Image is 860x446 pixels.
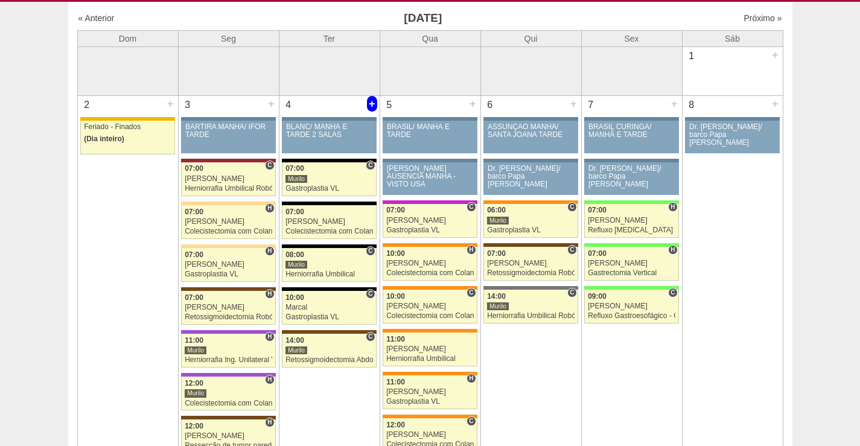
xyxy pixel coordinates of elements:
[483,286,578,290] div: Key: Santa Catarina
[285,185,373,193] div: Gastroplastia VL
[383,415,477,418] div: Key: São Luiz - SCS
[483,200,578,204] div: Key: São Luiz - SCS
[467,416,476,426] span: Consultório
[185,389,206,398] div: Murilo
[744,13,782,23] a: Próximo »
[588,260,675,267] div: [PERSON_NAME]
[584,121,678,153] a: BRASIL CURINGA/ MANHÃ E TARDE
[588,302,675,310] div: [PERSON_NAME]
[468,96,478,112] div: +
[386,388,474,396] div: [PERSON_NAME]
[279,96,298,114] div: 4
[683,96,701,114] div: 8
[668,245,677,255] span: Hospital
[481,96,500,114] div: 6
[78,13,115,23] a: « Anterior
[265,418,274,427] span: Hospital
[285,174,307,183] div: Murilo
[387,165,473,189] div: [PERSON_NAME] AUSENCIA MANHA - VISTO USA
[185,304,272,311] div: [PERSON_NAME]
[383,375,477,409] a: H 11:00 [PERSON_NAME] Gastroplastia VL
[185,228,272,235] div: Colecistectomia com Colangiografia VL
[483,121,578,153] a: ASSUNÇÃO MANHÃ/ SANTA JOANA TARDE
[386,355,474,363] div: Herniorrafia Umbilical
[383,243,477,247] div: Key: São Luiz - SCS
[689,123,776,147] div: Dr. [PERSON_NAME]/ barco Papa [PERSON_NAME]
[483,247,578,281] a: C 07:00 [PERSON_NAME] Retossigmoidectomia Robótica
[386,206,405,214] span: 07:00
[386,226,474,234] div: Gastroplastia VL
[386,292,405,301] span: 10:00
[386,421,405,429] span: 12:00
[285,228,373,235] div: Colecistectomia com Colangiografia VL
[588,269,675,277] div: Gastrectomia Vertical
[181,248,275,282] a: H 07:00 [PERSON_NAME] Gastroplastia VL
[265,246,274,256] span: Hospital
[584,247,678,281] a: H 07:00 [PERSON_NAME] Gastrectomia Vertical
[178,30,279,46] th: Seg
[367,96,377,112] div: +
[185,293,203,302] span: 07:00
[383,204,477,238] a: C 07:00 [PERSON_NAME] Gastroplastia VL
[285,313,373,321] div: Gastroplastia VL
[483,243,578,247] div: Key: Santa Joana
[247,10,599,27] h3: [DATE]
[185,175,272,183] div: [PERSON_NAME]
[282,117,376,121] div: Key: Aviso
[682,30,783,46] th: Sáb
[386,345,474,353] div: [PERSON_NAME]
[386,249,405,258] span: 10:00
[383,286,477,290] div: Key: São Luiz - SCS
[181,373,275,377] div: Key: IFOR
[588,123,675,139] div: BRASIL CURINGA/ MANHÃ E TARDE
[185,356,272,364] div: Herniorrafia Ing. Unilateral VL
[181,377,275,410] a: H 12:00 Murilo Colecistectomia com Colangiografia VL
[383,333,477,366] a: 11:00 [PERSON_NAME] Herniorrafia Umbilical
[584,117,678,121] div: Key: Aviso
[285,293,304,302] span: 10:00
[668,288,677,298] span: Consultório
[483,204,578,238] a: C 06:00 Murilo Gastroplastia VL
[386,269,474,277] div: Colecistectomia com Colangiografia VL
[265,203,274,213] span: Hospital
[285,218,373,226] div: [PERSON_NAME]
[483,117,578,121] div: Key: Aviso
[282,205,376,239] a: 07:00 [PERSON_NAME] Colecistectomia com Colangiografia VL
[386,217,474,225] div: [PERSON_NAME]
[181,202,275,205] div: Key: Bartira
[282,334,376,368] a: C 14:00 Murilo Retossigmoidectomia Abdominal VL
[185,250,203,259] span: 07:00
[181,121,275,153] a: BARTIRA MANHÃ/ IFOR TARDE
[383,372,477,375] div: Key: São Luiz - SCS
[770,96,780,112] div: +
[265,161,274,170] span: Consultório
[285,250,304,259] span: 08:00
[386,335,405,343] span: 11:00
[285,356,373,364] div: Retossigmoidectomia Abdominal VL
[282,159,376,162] div: Key: Blanc
[467,374,476,383] span: Hospital
[265,289,274,299] span: Hospital
[185,336,203,345] span: 11:00
[279,30,380,46] th: Ter
[588,312,675,320] div: Refluxo Gastroesofágico - Cirurgia VL
[383,117,477,121] div: Key: Aviso
[380,30,480,46] th: Qua
[179,96,197,114] div: 3
[185,346,206,355] div: Murilo
[487,269,575,277] div: Retossigmoidectomia Robótica
[487,312,575,320] div: Herniorrafia Umbilical Robótica
[282,330,376,334] div: Key: Santa Joana
[487,206,506,214] span: 06:00
[386,398,474,406] div: Gastroplastia VL
[185,123,272,139] div: BARTIRA MANHÃ/ IFOR TARDE
[285,336,304,345] span: 14:00
[467,245,476,255] span: Hospital
[181,244,275,248] div: Key: Bartira
[488,165,574,189] div: Dr. [PERSON_NAME]/ barco Papa [PERSON_NAME]
[285,270,373,278] div: Herniorrafia Umbilical
[588,292,607,301] span: 09:00
[181,334,275,368] a: H 11:00 Murilo Herniorrafia Ing. Unilateral VL
[567,288,576,298] span: Consultório
[185,313,272,321] div: Retossigmoidectomia Robótica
